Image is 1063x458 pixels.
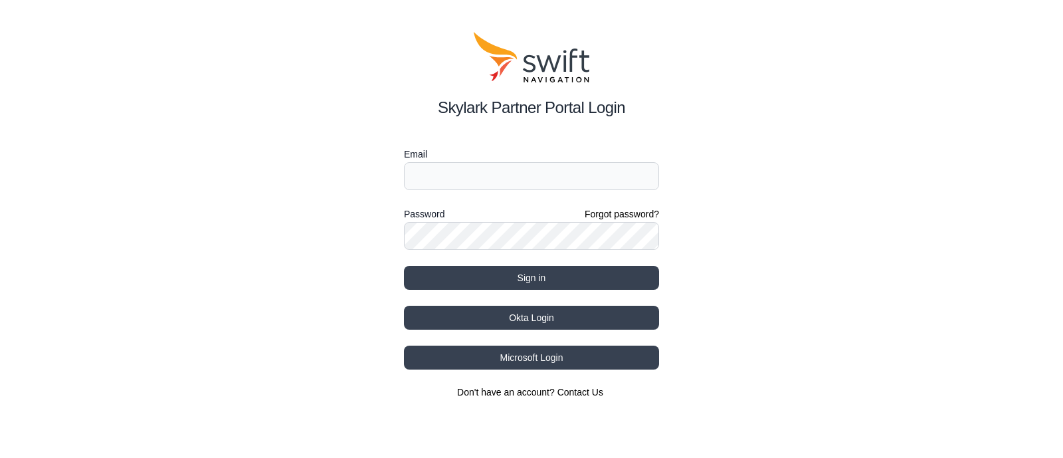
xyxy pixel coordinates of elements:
section: Don't have an account? [404,386,659,399]
button: Microsoft Login [404,346,659,370]
label: Email [404,146,659,162]
button: Okta Login [404,306,659,330]
label: Password [404,206,444,222]
a: Forgot password? [585,207,659,221]
a: Contact Us [557,387,603,398]
h2: Skylark Partner Portal Login [404,96,659,120]
button: Sign in [404,266,659,290]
